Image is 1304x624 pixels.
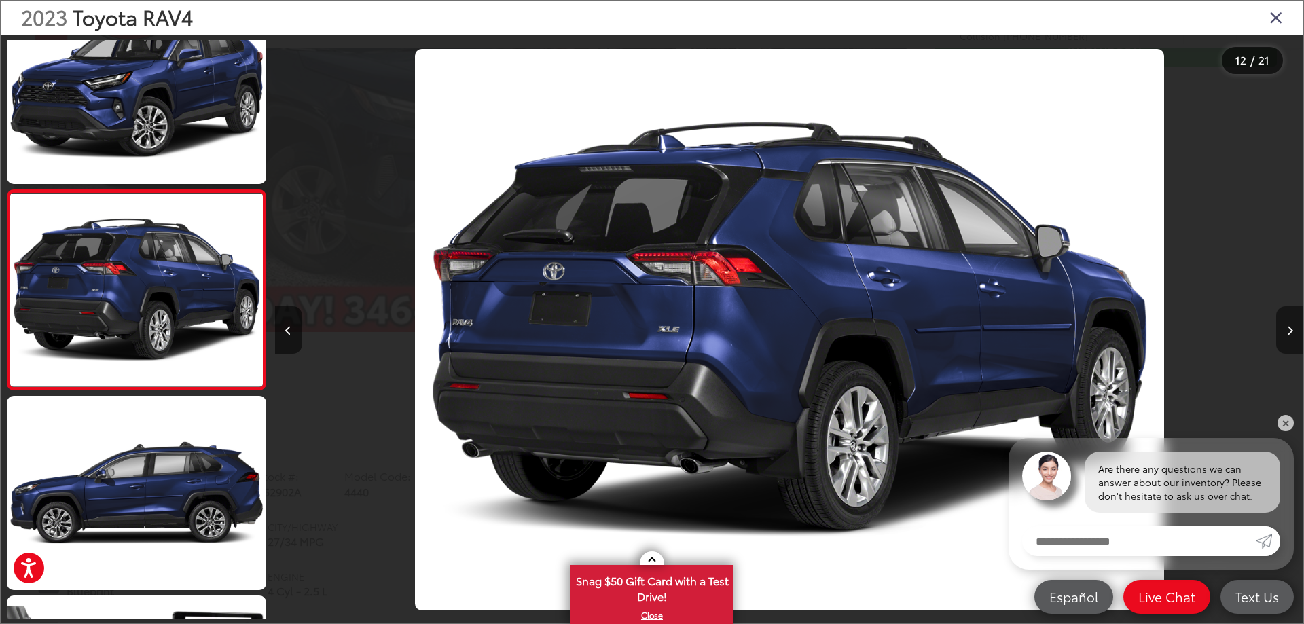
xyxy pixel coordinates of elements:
span: Español [1043,588,1105,605]
span: / [1249,56,1256,65]
img: 2023 Toyota RAV4 XLE [4,394,268,592]
a: Submit [1256,526,1280,556]
img: 2023 Toyota RAV4 XLE [7,194,265,386]
img: 2023 Toyota RAV4 XLE [415,49,1164,610]
a: Text Us [1220,580,1294,614]
button: Next image [1276,306,1303,354]
span: Toyota RAV4 [73,2,193,31]
span: Text Us [1229,588,1286,605]
span: 21 [1258,52,1269,67]
div: Are there any questions we can answer about our inventory? Please don't hesitate to ask us over c... [1085,452,1280,513]
img: Agent profile photo [1022,452,1071,500]
i: Close gallery [1269,8,1283,26]
span: Live Chat [1131,588,1202,605]
span: 2023 [21,2,67,31]
span: Snag $50 Gift Card with a Test Drive! [572,566,732,608]
div: 2023 Toyota RAV4 XLE 11 [275,49,1303,610]
span: 12 [1235,52,1246,67]
input: Enter your message [1022,526,1256,556]
a: Español [1034,580,1113,614]
button: Previous image [275,306,302,354]
a: Live Chat [1123,580,1210,614]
